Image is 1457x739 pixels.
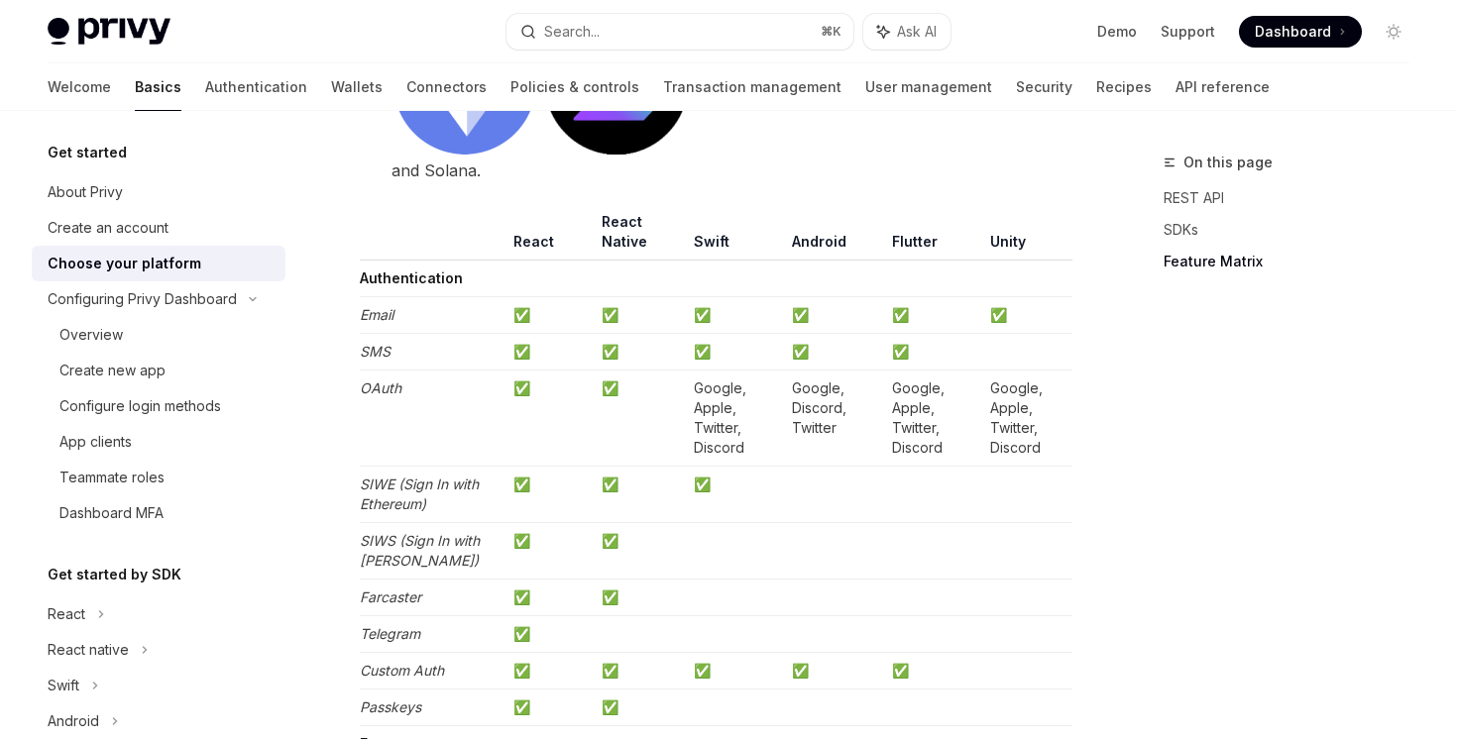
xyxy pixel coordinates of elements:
[32,424,285,460] a: App clients
[884,369,982,466] td: Google, Apple, Twitter, Discord
[59,323,123,347] div: Overview
[784,369,884,466] td: Google, Discord, Twitter
[686,333,784,369] td: ✅
[360,475,479,512] em: SIWE (Sign In with Ethereum)
[897,22,937,42] span: Ask AI
[1176,63,1270,111] a: API reference
[48,180,123,204] div: About Privy
[784,652,884,688] td: ✅
[686,212,784,261] th: Swift
[48,216,168,240] div: Create an account
[982,296,1072,333] td: ✅
[48,287,237,311] div: Configuring Privy Dashboard
[506,14,852,50] button: Search...⌘K
[594,369,686,466] td: ✅
[360,306,393,323] em: Email
[32,317,285,353] a: Overview
[32,388,285,424] a: Configure login methods
[884,333,982,369] td: ✅
[135,63,181,111] a: Basics
[505,333,594,369] td: ✅
[594,522,686,579] td: ✅
[982,212,1072,261] th: Unity
[360,588,421,605] em: Farcaster
[360,343,391,360] em: SMS
[59,466,165,489] div: Teammate roles
[360,379,401,396] em: OAuth
[784,333,884,369] td: ✅
[1164,182,1425,214] a: REST API
[32,495,285,531] a: Dashboard MFA
[1097,22,1137,42] a: Demo
[1016,63,1072,111] a: Security
[505,652,594,688] td: ✅
[32,174,285,210] a: About Privy
[784,296,884,333] td: ✅
[59,394,221,418] div: Configure login methods
[1183,151,1273,174] span: On this page
[505,369,594,466] td: ✅
[48,709,99,733] div: Android
[982,369,1072,466] td: Google, Apple, Twitter, Discord
[1161,22,1215,42] a: Support
[594,296,686,333] td: ✅
[884,652,982,688] td: ✅
[1378,16,1409,48] button: Toggle dark mode
[59,359,166,382] div: Create new app
[544,20,600,44] div: Search...
[48,18,170,46] img: light logo
[59,501,164,525] div: Dashboard MFA
[406,63,487,111] a: Connectors
[594,652,686,688] td: ✅
[686,369,784,466] td: Google, Apple, Twitter, Discord
[505,212,594,261] th: React
[32,460,285,495] a: Teammate roles
[48,252,201,275] div: Choose your platform
[360,625,420,642] em: Telegram
[32,246,285,281] a: Choose your platform
[360,532,480,569] em: SIWS (Sign In with [PERSON_NAME])
[784,212,884,261] th: Android
[48,674,79,697] div: Swift
[331,63,383,111] a: Wallets
[884,212,982,261] th: Flutter
[1164,214,1425,246] a: SDKs
[863,14,951,50] button: Ask AI
[360,662,444,679] em: Custom Auth
[821,24,841,40] span: ⌘ K
[594,688,686,725] td: ✅
[48,638,129,662] div: React native
[686,652,784,688] td: ✅
[505,688,594,725] td: ✅
[1239,16,1362,48] a: Dashboard
[505,579,594,615] td: ✅
[594,579,686,615] td: ✅
[594,466,686,522] td: ✅
[686,466,784,522] td: ✅
[1164,246,1425,277] a: Feature Matrix
[505,615,594,652] td: ✅
[32,210,285,246] a: Create an account
[510,63,639,111] a: Policies & controls
[505,296,594,333] td: ✅
[1255,22,1331,42] span: Dashboard
[505,522,594,579] td: ✅
[663,63,841,111] a: Transaction management
[205,63,307,111] a: Authentication
[686,296,784,333] td: ✅
[32,353,285,388] a: Create new app
[360,698,421,715] em: Passkeys
[360,269,463,286] strong: Authentication
[48,563,181,586] h5: Get started by SDK
[48,602,85,626] div: React
[505,466,594,522] td: ✅
[884,296,982,333] td: ✅
[48,141,127,164] h5: Get started
[594,212,686,261] th: React Native
[59,430,132,454] div: App clients
[48,63,111,111] a: Welcome
[1096,63,1152,111] a: Recipes
[594,333,686,369] td: ✅
[865,63,992,111] a: User management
